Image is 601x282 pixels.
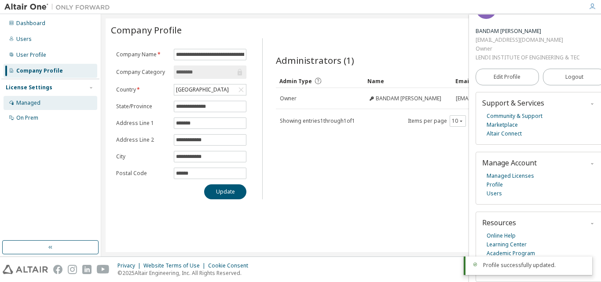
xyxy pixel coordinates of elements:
a: Community & Support [487,112,542,121]
span: [EMAIL_ADDRESS][DOMAIN_NAME] [456,95,543,102]
label: Company Name [116,51,169,58]
div: [GEOGRAPHIC_DATA] [174,84,246,95]
div: Name [367,74,448,88]
div: Profile successfully updated. [483,262,585,269]
a: Managed Licenses [487,172,534,180]
div: Owner [476,44,580,53]
div: Dashboard [16,20,45,27]
span: Administrators (1) [276,54,354,66]
label: State/Province [116,103,169,110]
label: Address Line 2 [116,136,169,143]
a: Academic Program [487,249,535,258]
div: On Prem [16,114,38,121]
div: Website Terms of Use [143,262,208,269]
a: Altair Connect [487,129,522,138]
div: License Settings [6,84,52,91]
a: Edit Profile [476,69,539,85]
span: Owner [280,95,297,102]
span: Showing entries 1 through 1 of 1 [280,117,355,125]
span: Manage Account [482,158,537,168]
img: linkedin.svg [82,265,92,274]
button: Update [204,184,246,199]
span: Resources [482,218,516,227]
div: BANDAM MURALI KRISHNA [476,27,580,36]
div: Users [16,36,32,43]
p: © 2025 Altair Engineering, Inc. All Rights Reserved. [117,269,253,277]
div: Privacy [117,262,143,269]
label: Address Line 1 [116,120,169,127]
div: [GEOGRAPHIC_DATA] [175,85,230,95]
label: Postal Code [116,170,169,177]
span: Support & Services [482,98,544,108]
span: Company Profile [111,24,182,36]
a: Learning Center [487,240,527,249]
span: BANDAM [PERSON_NAME] [376,95,441,102]
span: Edit Profile [494,73,520,81]
div: Managed [16,99,40,106]
div: Email [455,74,553,88]
a: Marketplace [487,121,518,129]
span: Items per page [408,115,466,127]
span: Logout [565,73,583,81]
div: Cookie Consent [208,262,253,269]
img: instagram.svg [68,265,77,274]
span: Admin Type [279,77,312,85]
label: Company Category [116,69,169,76]
img: Altair One [4,3,114,11]
div: Company Profile [16,67,63,74]
div: User Profile [16,51,46,59]
img: facebook.svg [53,265,62,274]
div: [EMAIL_ADDRESS][DOMAIN_NAME] [476,36,580,44]
div: LENDI INSTITUTE OF ENGINEERING & TECHNOLOGY [476,53,580,62]
label: City [116,153,169,160]
a: Profile [487,180,503,189]
a: Users [487,189,502,198]
a: Online Help [487,231,516,240]
button: 10 [452,117,464,125]
img: altair_logo.svg [3,265,48,274]
img: youtube.svg [97,265,110,274]
label: Country [116,86,169,93]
